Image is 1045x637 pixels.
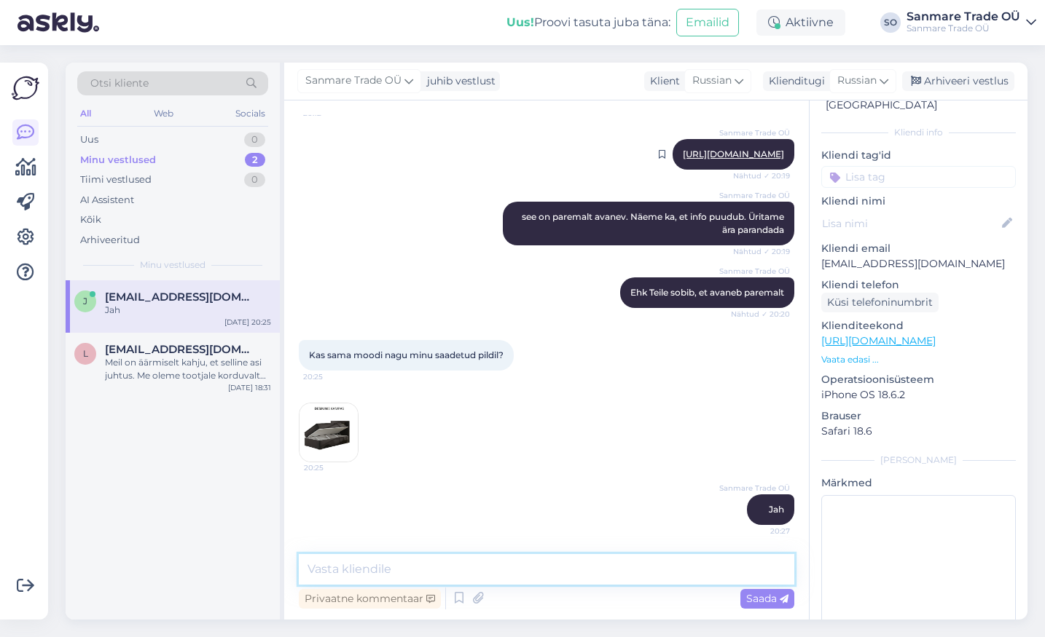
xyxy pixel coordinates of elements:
[821,475,1016,491] p: Märkmed
[105,290,257,304] span: jelenagafurova@gmail.com
[821,194,1016,209] p: Kliendi nimi
[305,73,402,89] span: Sanmare Trade OÜ
[80,213,101,227] div: Kõik
[733,246,790,257] span: Nähtud ✓ 20:19
[821,372,1016,387] p: Operatsioonisüsteem
[902,71,1014,91] div: Arhiveeri vestlus
[105,304,271,317] div: Jah
[80,233,140,248] div: Arhiveeritud
[644,74,680,89] div: Klient
[421,74,496,89] div: juhib vestlust
[224,317,271,328] div: [DATE] 20:25
[733,170,790,181] span: Nähtud ✓ 20:19
[83,296,87,306] span: j
[821,256,1016,272] p: [EMAIL_ADDRESS][DOMAIN_NAME]
[105,343,257,356] span: lenchikshvudka@gmail.com
[303,371,358,382] span: 20:25
[232,104,268,123] div: Socials
[769,504,784,515] span: Jah
[731,309,790,320] span: Nähtud ✓ 20:20
[746,592,788,605] span: Saada
[630,287,784,298] span: Ehk Teile sobib, et avaneb paremalt
[522,211,786,235] span: see on paremalt avanev. Näeme ka, et info puudub. Üritame ära parandada
[821,387,1016,403] p: iPhone OS 18.6.2
[692,73,732,89] span: Russian
[735,526,790,537] span: 20:27
[683,149,784,159] a: [URL][DOMAIN_NAME]
[821,454,1016,467] div: [PERSON_NAME]
[77,104,94,123] div: All
[837,73,877,89] span: Russian
[821,334,936,347] a: [URL][DOMAIN_NAME]
[90,76,149,91] span: Otsi kliente
[763,74,825,89] div: Klienditugi
[299,589,441,609] div: Privaatne kommentaar
[676,9,739,36] button: Emailid
[80,193,134,207] div: AI Assistent
[821,148,1016,163] p: Kliendi tag'id
[506,15,534,29] b: Uus!
[245,153,265,167] div: 2
[719,127,790,138] span: Sanmare Trade OÜ
[821,166,1016,188] input: Lisa tag
[880,12,901,33] div: SO
[719,190,790,201] span: Sanmare Trade OÜ
[83,348,88,359] span: l
[756,9,845,36] div: Aktiivne
[907,11,1020,23] div: Sanmare Trade OÜ
[821,241,1016,256] p: Kliendi email
[821,424,1016,439] p: Safari 18.6
[907,11,1036,34] a: Sanmare Trade OÜSanmare Trade OÜ
[719,483,790,494] span: Sanmare Trade OÜ
[821,318,1016,333] p: Klienditeekond
[228,382,271,393] div: [DATE] 18:31
[80,132,98,147] div: Uus
[140,258,206,272] span: Minu vestlused
[821,293,939,312] div: Küsi telefoninumbrit
[821,277,1016,293] p: Kliendi telefon
[12,74,39,102] img: Askly Logo
[821,353,1016,366] p: Vaata edasi ...
[907,23,1020,34] div: Sanmare Trade OÜ
[300,403,358,462] img: Attachment
[80,173,152,187] div: Tiimi vestlused
[105,356,271,382] div: Meil on äärmiselt kahju, et selline asi juhtus. Me oleme tootjale korduvalt kirjutanud ja rõhutan...
[821,126,1016,139] div: Kliendi info
[244,173,265,187] div: 0
[309,349,504,360] span: Kas sama moodi nagu minu saadetud pildil?
[719,266,790,277] span: Sanmare Trade OÜ
[80,153,156,167] div: Minu vestlused
[506,14,670,31] div: Proovi tasuta juba täna:
[151,104,176,123] div: Web
[822,215,999,232] input: Lisa nimi
[304,462,359,473] span: 20:25
[244,132,265,147] div: 0
[821,408,1016,424] p: Brauser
